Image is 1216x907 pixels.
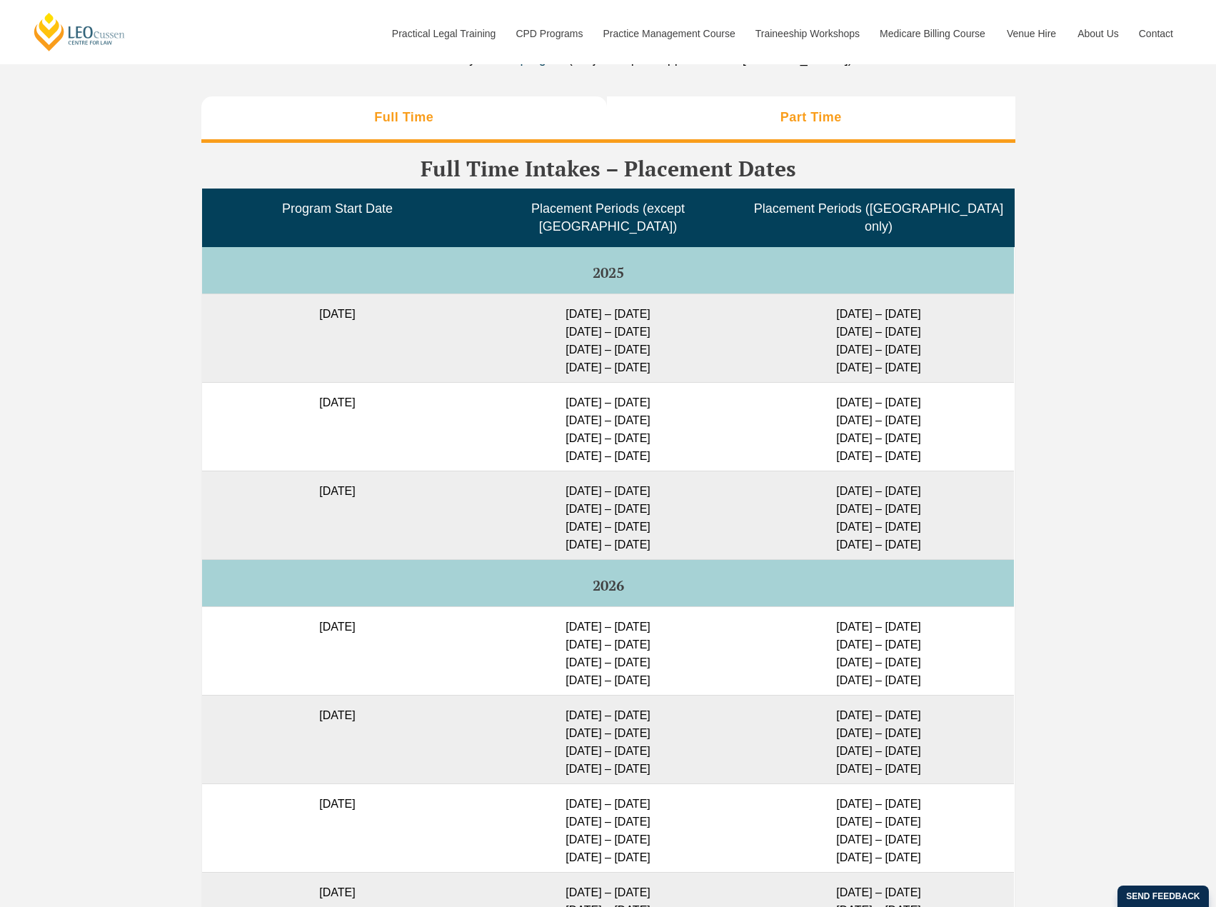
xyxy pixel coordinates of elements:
[473,695,743,783] td: [DATE] – [DATE] [DATE] – [DATE] [DATE] – [DATE] [DATE] – [DATE]
[201,157,1015,181] h3: Full Time Intakes – Placement Dates
[743,294,1014,382] td: [DATE] – [DATE] [DATE] – [DATE] [DATE] – [DATE] [DATE] – [DATE]
[745,3,869,64] a: Traineeship Workshops
[282,201,393,216] span: Program Start Date
[473,606,743,695] td: [DATE] – [DATE] [DATE] – [DATE] [DATE] – [DATE] [DATE] – [DATE]
[1067,3,1128,64] a: About Us
[381,3,506,64] a: Practical Legal Training
[505,3,592,64] a: CPD Programs
[743,606,1014,695] td: [DATE] – [DATE] [DATE] – [DATE] [DATE] – [DATE] [DATE] – [DATE]
[754,201,1003,234] span: Placement Periods ([GEOGRAPHIC_DATA] only)
[202,471,473,559] td: [DATE]
[869,3,996,64] a: Medicare Billing Course
[202,783,473,872] td: [DATE]
[743,695,1014,783] td: [DATE] – [DATE] [DATE] – [DATE] [DATE] – [DATE] [DATE] – [DATE]
[743,471,1014,559] td: [DATE] – [DATE] [DATE] – [DATE] [DATE] – [DATE] [DATE] – [DATE]
[202,294,473,382] td: [DATE]
[208,265,1008,281] h5: 2025
[743,382,1014,471] td: [DATE] – [DATE] [DATE] – [DATE] [DATE] – [DATE] [DATE] – [DATE]
[11,6,54,49] button: Open LiveChat chat widget
[780,109,842,126] h3: Part Time
[1128,3,1184,64] a: Contact
[743,783,1014,872] td: [DATE] – [DATE] [DATE] – [DATE] [DATE] – [DATE] [DATE] – [DATE]
[208,578,1008,593] h5: 2026
[473,471,743,559] td: [DATE] – [DATE] [DATE] – [DATE] [DATE] – [DATE] [DATE] – [DATE]
[473,382,743,471] td: [DATE] – [DATE] [DATE] – [DATE] [DATE] – [DATE] [DATE] – [DATE]
[473,783,743,872] td: [DATE] – [DATE] [DATE] – [DATE] [DATE] – [DATE] [DATE] – [DATE]
[473,294,743,382] td: [DATE] – [DATE] [DATE] – [DATE] [DATE] – [DATE] [DATE] – [DATE]
[531,201,685,234] span: Placement Periods (except [GEOGRAPHIC_DATA])
[202,382,473,471] td: [DATE]
[593,3,745,64] a: Practice Management Course
[996,3,1067,64] a: Venue Hire
[202,695,473,783] td: [DATE]
[32,11,127,52] a: [PERSON_NAME] Centre for Law
[202,606,473,695] td: [DATE]
[374,109,433,126] h3: Full Time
